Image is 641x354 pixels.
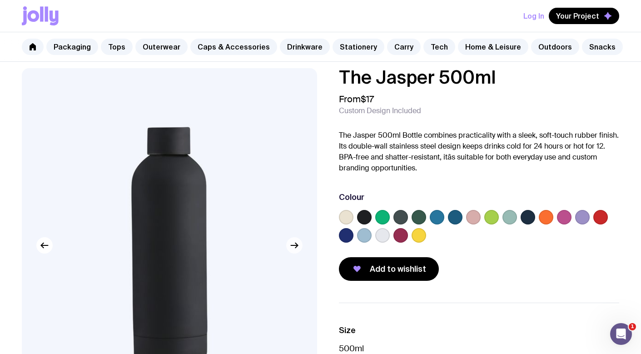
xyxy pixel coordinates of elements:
[101,39,133,55] a: Tops
[423,39,455,55] a: Tech
[582,39,623,55] a: Snacks
[610,323,632,345] iframe: Intercom live chat
[549,8,619,24] button: Your Project
[339,192,364,203] h3: Colour
[361,93,374,105] span: $17
[458,39,528,55] a: Home & Leisure
[556,11,599,20] span: Your Project
[333,39,384,55] a: Stationery
[629,323,636,330] span: 1
[339,94,374,105] span: From
[339,106,421,115] span: Custom Design Included
[280,39,330,55] a: Drinkware
[531,39,579,55] a: Outdoors
[46,39,98,55] a: Packaging
[339,325,620,336] h3: Size
[339,343,620,354] p: 500ml
[523,8,544,24] button: Log In
[190,39,277,55] a: Caps & Accessories
[135,39,188,55] a: Outerwear
[339,130,620,174] p: The Jasper 500ml Bottle combines practicality with a sleek, soft-touch rubber finish. Its double-...
[387,39,421,55] a: Carry
[370,264,426,274] span: Add to wishlist
[339,68,620,86] h1: The Jasper 500ml
[339,257,439,281] button: Add to wishlist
